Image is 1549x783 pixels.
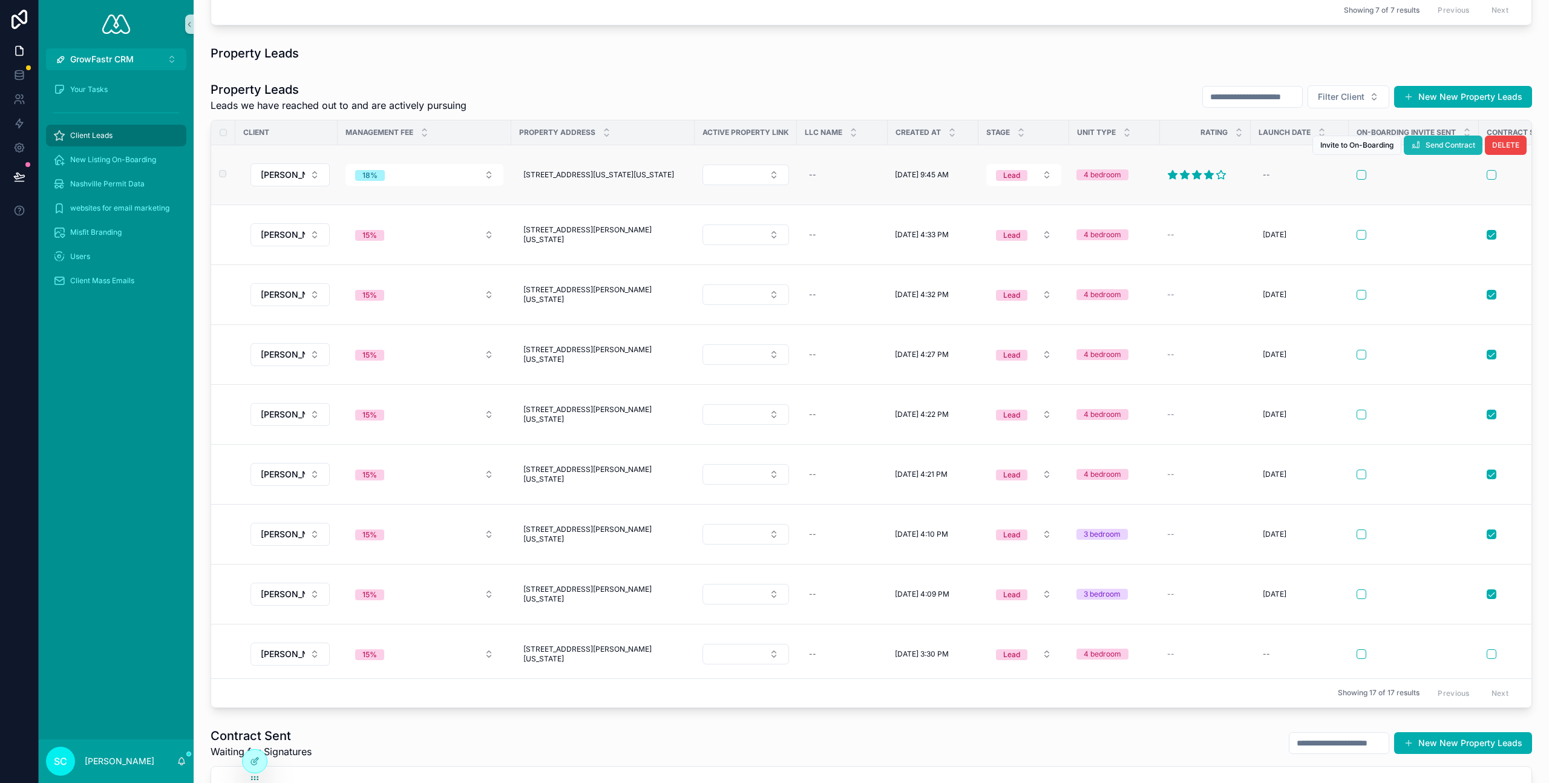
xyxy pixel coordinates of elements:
span: [DATE] 4:27 PM [895,350,949,359]
button: Select Button [251,283,330,306]
span: GrowFastr CRM [70,53,134,65]
div: 4 bedroom [1084,229,1121,240]
a: 4 bedroom [1076,469,1153,480]
a: [DATE] 4:09 PM [895,589,971,599]
div: -- [809,290,816,300]
a: [STREET_ADDRESS][PERSON_NAME][US_STATE] [519,520,687,549]
a: Select Button [986,223,1062,246]
div: Lead [1003,529,1020,540]
span: [DATE] [1263,290,1286,300]
div: 15% [362,649,377,660]
a: New Listing On-Boarding [46,149,186,171]
a: Select Button [250,462,330,487]
div: 4 bedroom [1084,169,1121,180]
button: Select Button [251,583,330,606]
div: -- [809,350,816,359]
span: [STREET_ADDRESS][PERSON_NAME][US_STATE] [523,405,683,424]
div: -- [809,589,816,599]
span: Stage [986,128,1010,137]
a: -- [804,525,880,544]
a: -- [1167,410,1243,419]
button: Select Button [986,583,1061,605]
a: [DATE] [1258,405,1341,424]
div: -- [809,230,816,240]
button: Send Contract [1404,136,1482,155]
a: [DATE] 4:33 PM [895,230,971,240]
div: 15% [362,350,377,361]
a: [DATE] [1258,465,1341,484]
a: Select Button [702,224,790,246]
a: Select Button [986,463,1062,486]
a: [STREET_ADDRESS][PERSON_NAME][US_STATE] [519,640,687,669]
a: 4 bedroom [1076,229,1153,240]
a: Select Button [345,403,504,426]
a: Select Button [986,643,1062,666]
span: Waiting for Signatures [211,744,312,759]
a: Select Button [250,283,330,307]
button: Select Button [986,224,1061,246]
a: [DATE] [1258,525,1341,544]
span: Filter Client [1318,91,1364,103]
span: [DATE] [1263,350,1286,359]
a: [STREET_ADDRESS][PERSON_NAME][US_STATE] [519,460,687,489]
button: Select Button [702,224,789,245]
span: [PERSON_NAME] [261,349,305,361]
span: [DATE] [1263,410,1286,419]
a: 4 bedroom [1076,649,1153,660]
div: 15% [362,290,377,301]
div: 15% [362,230,377,241]
p: [PERSON_NAME] [85,755,154,767]
a: [STREET_ADDRESS][PERSON_NAME][US_STATE] [519,580,687,609]
a: -- [1167,470,1243,479]
a: Select Button [702,523,790,545]
a: Select Button [250,522,330,546]
button: Select Button [702,464,789,485]
span: [PERSON_NAME] [261,169,305,181]
a: Select Button [986,523,1062,546]
a: [DATE] 9:45 AM [895,170,971,180]
a: Select Button [345,523,504,546]
span: Your Tasks [70,85,108,94]
a: [DATE] 3:30 PM [895,649,971,659]
span: -- [1167,410,1174,419]
div: Lead [1003,410,1020,421]
span: [PERSON_NAME] [261,229,305,241]
a: Nashville Permit Data [46,173,186,195]
button: Select Button [986,284,1061,306]
a: Select Button [702,164,790,186]
a: 3 bedroom [1076,529,1153,540]
a: -- [1167,290,1243,300]
a: [DATE] 4:32 PM [895,290,971,300]
button: Select Button [702,284,789,305]
h1: Property Leads [211,81,467,98]
a: -- [1167,230,1243,240]
a: New New Property Leads [1394,86,1532,108]
a: Select Button [250,642,330,666]
a: New New Property Leads [1394,732,1532,754]
a: Select Button [702,404,790,425]
div: -- [809,470,816,479]
div: 3 bedroom [1084,589,1121,600]
span: [PERSON_NAME] [261,588,305,600]
span: Management Fee [345,128,413,137]
button: Select Button [251,523,330,546]
button: Select Button [986,344,1061,365]
h1: Contract Sent [211,727,312,744]
h1: Property Leads [211,45,299,62]
a: 4 bedroom [1076,409,1153,420]
div: 4 bedroom [1084,409,1121,420]
a: 4 bedroom [1076,169,1153,180]
a: Select Button [345,583,504,606]
div: Lead [1003,589,1020,600]
div: scrollable content [39,70,194,307]
a: Select Button [702,344,790,365]
span: Created at [896,128,941,137]
span: Rating [1200,128,1228,137]
a: [STREET_ADDRESS][PERSON_NAME][US_STATE] [519,340,687,369]
span: Property address [519,128,595,137]
span: Invite to On-Boarding [1320,140,1393,150]
button: Select Button [345,284,503,306]
button: Select Button [986,643,1061,665]
button: Select Button [251,163,330,186]
a: -- [1258,165,1341,185]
